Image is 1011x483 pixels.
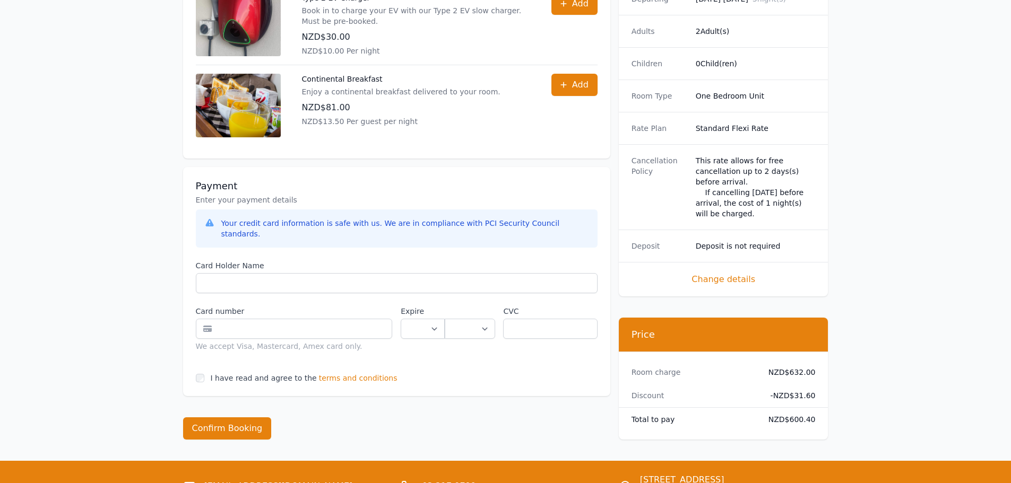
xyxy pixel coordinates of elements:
[319,373,398,383] span: terms and conditions
[196,74,281,137] img: Continental Breakfast
[760,367,816,377] dd: NZD$632.00
[302,86,500,97] p: Enjoy a continental breakfast delivered to your room.
[302,31,530,43] p: NZD$30.00
[211,374,317,382] label: I have read and agree to the
[551,74,598,96] button: Add
[196,195,598,205] p: Enter your payment details
[696,123,816,134] dd: Standard Flexi Rate
[696,241,816,251] dd: Deposit is not required
[196,180,598,192] h3: Payment
[302,46,530,56] p: NZD$10.00 Per night
[572,78,589,91] span: Add
[632,58,687,69] dt: Children
[632,26,687,37] dt: Adults
[302,5,530,27] p: Book in to charge your EV with our Type 2 EV slow charger. Must be pre-booked.
[632,367,751,377] dt: Room charge
[632,241,687,251] dt: Deposit
[401,306,445,317] label: Expire
[183,417,272,440] button: Confirm Booking
[221,218,589,239] div: Your credit card information is safe with us. We are in compliance with PCI Security Council stan...
[196,306,393,317] label: Card number
[632,123,687,134] dt: Rate Plan
[632,91,687,101] dt: Room Type
[632,390,751,401] dt: Discount
[632,273,816,286] span: Change details
[196,260,598,271] label: Card Holder Name
[696,155,816,219] div: This rate allows for free cancellation up to 2 days(s) before arrival. If cancelling [DATE] befor...
[503,306,597,317] label: CVC
[302,74,500,84] p: Continental Breakfast
[302,101,500,114] p: NZD$81.00
[696,91,816,101] dd: One Bedroom Unit
[302,116,500,127] p: NZD$13.50 Per guest per night
[760,390,816,401] dd: - NZD$31.60
[760,414,816,425] dd: NZD$600.40
[632,155,687,219] dt: Cancellation Policy
[632,328,816,341] h3: Price
[196,341,393,352] div: We accept Visa, Mastercard, Amex card only.
[696,58,816,69] dd: 0 Child(ren)
[696,26,816,37] dd: 2 Adult(s)
[445,306,495,317] label: .
[632,414,751,425] dt: Total to pay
